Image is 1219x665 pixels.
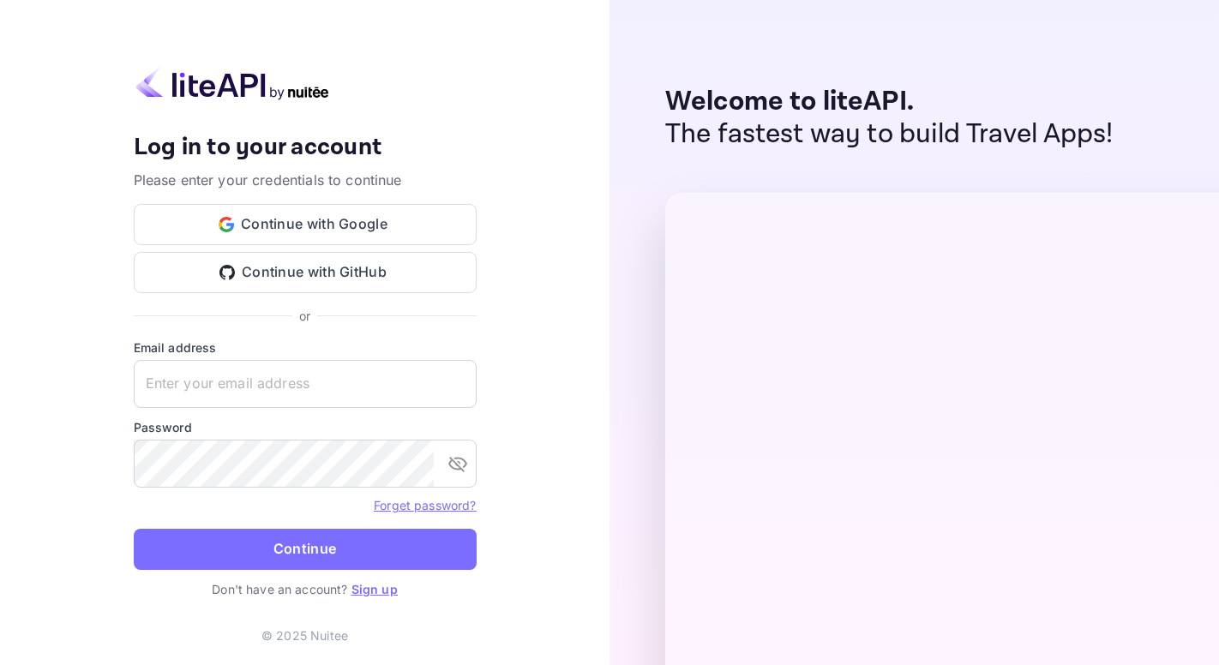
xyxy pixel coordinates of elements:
p: © 2025 Nuitee [261,626,348,644]
a: Forget password? [374,498,476,512]
label: Email address [134,338,477,356]
p: Please enter your credentials to continue [134,170,477,190]
input: Enter your email address [134,360,477,408]
a: Sign up [351,582,398,596]
label: Password [134,418,477,436]
button: Continue with Google [134,204,477,245]
button: Continue with GitHub [134,252,477,293]
p: or [299,307,310,325]
h4: Log in to your account [134,133,477,163]
p: Don't have an account? [134,580,477,598]
img: liteapi [134,67,331,100]
p: The fastest way to build Travel Apps! [665,118,1114,151]
button: Continue [134,529,477,570]
a: Forget password? [374,496,476,513]
button: toggle password visibility [441,446,475,481]
p: Welcome to liteAPI. [665,86,1114,118]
